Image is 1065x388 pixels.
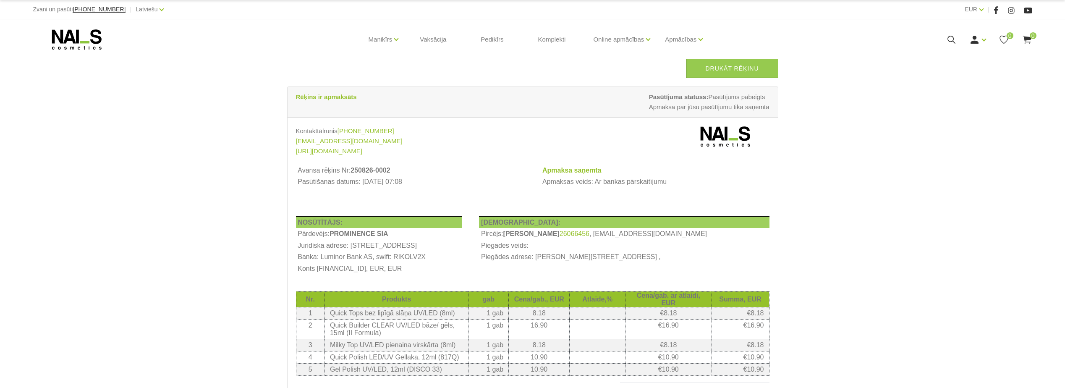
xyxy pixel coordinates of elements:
[351,167,390,174] b: 250826-0002
[625,351,712,363] td: €10.90
[296,126,526,136] div: Kontakttālrunis
[324,363,468,375] td: Gel Polish UV/LED, 12ml (DISCO 33)
[503,230,560,237] b: [PERSON_NAME]
[130,4,131,15] span: |
[625,363,712,375] td: €10.90
[33,4,126,15] div: Zvani un pasūti
[296,176,524,188] td: Pasūtīšanas datums: [DATE] 07:08
[625,319,712,339] td: €16.90
[649,92,769,112] span: Pasūtījums pabeigts Apmaksa par jūsu pasūtījumu tika saņemta
[468,319,509,339] td: 1 gab
[509,319,570,339] td: 16.90
[479,240,769,252] td: Piegādes veids:
[712,339,769,351] td: €8.18
[324,339,468,351] td: Milky Top UV/LED pienaina virskārta (8ml)
[625,291,712,307] th: Cena/gab. ar atlaidi, EUR
[296,93,357,100] strong: Rēķins ir apmaksāts
[296,351,324,363] td: 4
[296,240,463,252] th: Juridiskā adrese: [STREET_ADDRESS]
[712,307,769,319] td: €8.18
[479,216,769,228] th: [DEMOGRAPHIC_DATA]:
[509,351,570,363] td: 10.90
[540,176,769,188] td: Apmaksas veids: Ar bankas pārskaitījumu
[509,339,570,351] td: 8.18
[296,252,463,263] th: Banka: Luminor Bank AS, swift: RIKOLV2X
[965,4,977,14] a: EUR
[1030,32,1036,39] span: 0
[712,291,769,307] th: Summa, EUR
[509,291,570,307] th: Cena/gab., EUR
[136,4,157,14] a: Latviešu
[296,307,324,319] td: 1
[1007,32,1013,39] span: 0
[712,351,769,363] td: €10.90
[338,126,394,136] a: [PHONE_NUMBER]
[468,363,509,375] td: 1 gab
[531,19,573,60] a: Komplekti
[988,4,989,15] span: |
[625,339,712,351] td: €8.18
[712,319,769,339] td: €16.90
[665,23,696,56] a: Apmācības
[296,363,324,375] td: 5
[296,319,324,339] td: 2
[570,291,625,307] th: Atlaide,%
[468,351,509,363] td: 1 gab
[468,291,509,307] th: gab
[686,59,778,78] a: Drukāt rēķinu
[712,363,769,375] td: €10.90
[296,228,463,240] td: Pārdevējs:
[324,319,468,339] td: Quick Builder CLEAR UV/LED bāze/ gēls, 15ml (II Formula)
[649,93,709,100] strong: Pasūtījuma statuss:
[324,307,468,319] td: Quick Tops bez lipīgā slāņa UV/LED (8ml)
[542,167,602,174] strong: Apmaksa saņemta
[296,216,463,228] th: NOSŪTĪTĀJS:
[296,136,403,146] a: [EMAIL_ADDRESS][DOMAIN_NAME]
[593,23,644,56] a: Online apmācības
[509,307,570,319] td: 8.18
[330,230,388,237] b: PROMINENCE SIA
[296,339,324,351] td: 3
[474,19,510,60] a: Pedikīrs
[468,307,509,319] td: 1 gab
[296,263,463,275] th: Konts [FINANCIAL_ID], EUR, EUR
[324,351,468,363] td: Quick Polish LED/UV Gellaka, 12ml (817Q)
[296,165,524,176] th: Avansa rēķins Nr:
[479,252,769,263] td: Piegādes adrese: [PERSON_NAME][STREET_ADDRESS] ,
[468,339,509,351] td: 1 gab
[413,19,453,60] a: Vaksācija
[324,291,468,307] th: Produkts
[296,146,362,156] a: [URL][DOMAIN_NAME]
[625,307,712,319] td: €8.18
[999,34,1009,45] a: 0
[509,363,570,375] td: 10.90
[1022,34,1032,45] a: 0
[73,6,126,13] a: [PHONE_NUMBER]
[479,228,769,240] td: Pircējs: , [EMAIL_ADDRESS][DOMAIN_NAME]
[369,23,393,56] a: Manikīrs
[296,188,524,199] td: Avansa rēķins izdrukāts: [DATE] 10:08:19
[560,230,589,238] a: 26066456
[296,291,324,307] th: Nr.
